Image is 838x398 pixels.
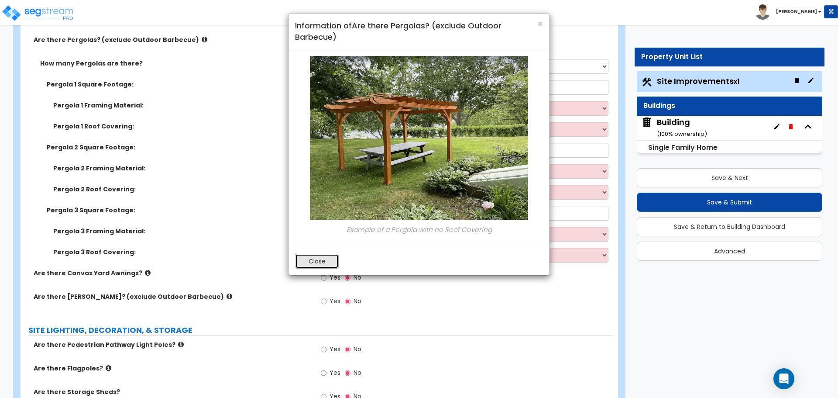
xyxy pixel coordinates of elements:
[773,368,794,389] div: Open Intercom Messenger
[295,254,339,269] button: Close
[295,20,543,42] h4: Information of Are there Pergolas? (exclude Outdoor Barbecue)
[310,56,528,220] img: pergola-min.jpeg
[537,19,543,28] button: Close
[537,17,543,30] span: ×
[347,225,492,234] em: Example of a Pergola with no Roof Covering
